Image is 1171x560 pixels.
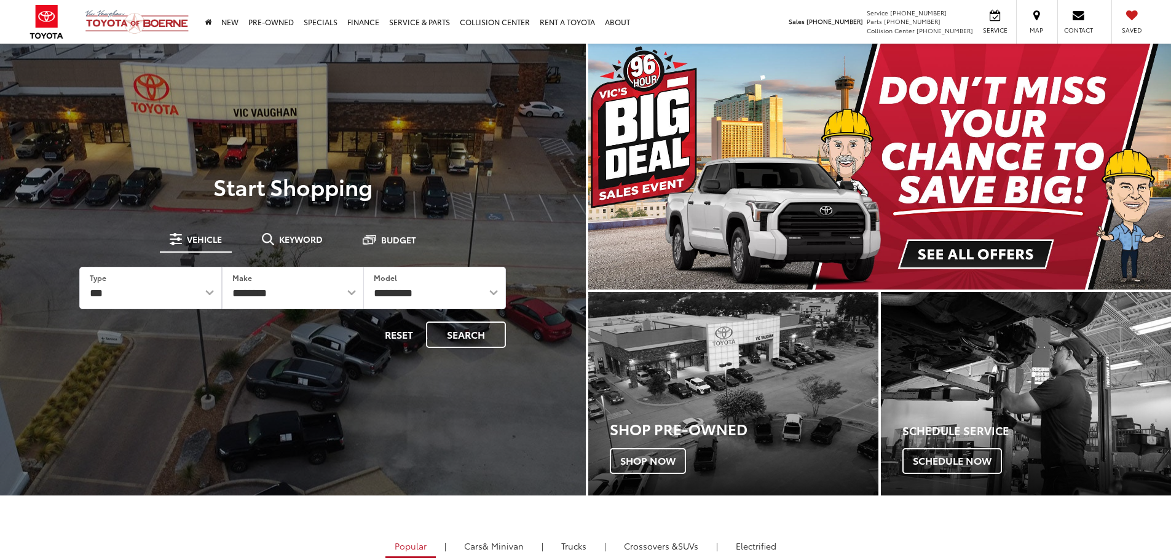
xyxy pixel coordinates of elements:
span: Service [867,8,888,17]
span: [PHONE_NUMBER] [917,26,973,35]
a: Shop Pre-Owned Shop Now [588,292,878,495]
span: Crossovers & [624,540,678,552]
li: | [713,540,721,552]
span: Shop Now [610,448,686,474]
label: Make [232,272,252,283]
img: Vic Vaughan Toyota of Boerne [85,9,189,34]
button: Search [426,321,506,348]
div: Toyota [588,292,878,495]
li: | [601,540,609,552]
p: Start Shopping [52,174,534,199]
a: Trucks [552,535,596,556]
span: Keyword [279,235,323,243]
h3: Shop Pre-Owned [610,420,878,436]
span: Map [1023,26,1050,34]
span: Saved [1118,26,1145,34]
a: Popular [385,535,436,558]
li: | [441,540,449,552]
span: Schedule Now [902,448,1002,474]
span: Sales [789,17,805,26]
label: Model [374,272,397,283]
span: Service [981,26,1009,34]
a: Electrified [727,535,786,556]
span: Collision Center [867,26,915,35]
span: & Minivan [483,540,524,552]
span: Parts [867,17,882,26]
span: Budget [381,235,416,244]
button: Reset [374,321,424,348]
span: [PHONE_NUMBER] [806,17,863,26]
span: Contact [1064,26,1093,34]
span: Vehicle [187,235,222,243]
a: Cars [455,535,533,556]
li: | [538,540,546,552]
div: Toyota [881,292,1171,495]
span: [PHONE_NUMBER] [890,8,947,17]
span: [PHONE_NUMBER] [884,17,940,26]
label: Type [90,272,106,283]
a: SUVs [615,535,708,556]
a: Schedule Service Schedule Now [881,292,1171,495]
h4: Schedule Service [902,425,1171,437]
